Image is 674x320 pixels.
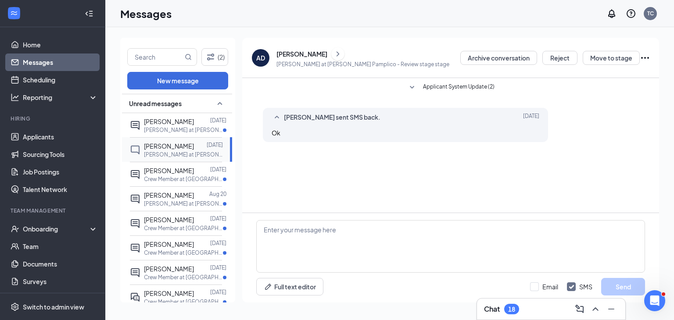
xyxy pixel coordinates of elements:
span: [PERSON_NAME] [144,216,194,224]
p: [PERSON_NAME] at [PERSON_NAME] Pamplico [144,151,223,158]
svg: UserCheck [11,224,19,233]
button: ComposeMessage [573,302,587,316]
svg: ActiveChat [130,194,140,204]
span: Unread messages [129,99,182,108]
button: ChevronUp [588,302,602,316]
p: [DATE] [210,166,226,173]
svg: Analysis [11,93,19,102]
p: Crew Member at [GEOGRAPHIC_DATA] Pamplico [144,224,223,232]
h1: Messages [120,6,172,21]
span: [PERSON_NAME] [144,289,194,297]
svg: Ellipses [640,53,650,63]
p: [DATE] [210,215,226,222]
p: Aug 20 [209,190,226,198]
button: Full text editorPen [256,278,323,295]
p: [DATE] [210,288,226,296]
p: [DATE] [207,141,223,149]
p: [PERSON_NAME] at [PERSON_NAME] Pamplico [144,200,223,207]
span: [PERSON_NAME] sent SMS back. [284,112,380,123]
svg: MagnifyingGlass [185,53,192,60]
svg: ActiveDoubleChat [130,292,140,302]
svg: Collapse [85,9,93,18]
svg: ActiveChat [130,218,140,229]
span: [PERSON_NAME] [144,265,194,273]
span: [DATE] [523,112,539,123]
iframe: Intercom live chat [644,290,665,311]
button: Send [601,278,645,295]
a: Documents [23,255,98,273]
div: Onboarding [23,224,90,233]
svg: SmallChevronUp [272,112,282,123]
button: New message [127,72,228,89]
a: Scheduling [23,71,98,89]
p: [DATE] [210,264,226,271]
button: SmallChevronDownApplicant System Update (2) [407,82,495,93]
a: Team [23,238,98,255]
svg: Filter [205,52,216,62]
div: Hiring [11,115,96,122]
p: Crew Member at [GEOGRAPHIC_DATA] Pamplico [144,175,223,183]
input: Search [128,49,183,65]
svg: WorkstreamLogo [10,9,18,18]
svg: ActiveChat [130,267,140,278]
p: [DATE] [210,117,226,124]
svg: ActiveChat [130,120,140,131]
a: Messages [23,53,98,71]
span: Ok [272,129,280,137]
svg: ChevronUp [590,304,601,314]
a: Talent Network [23,181,98,198]
svg: Minimize [606,304,617,314]
span: [PERSON_NAME] [144,191,194,199]
svg: Settings [11,302,19,311]
button: Archive conversation [460,51,537,65]
p: Crew Member at [GEOGRAPHIC_DATA] Pamplico [144,249,223,256]
svg: Notifications [606,8,617,19]
span: [PERSON_NAME] [144,167,194,174]
button: Reject [542,51,577,65]
h3: Chat [484,304,500,314]
span: [PERSON_NAME] [144,117,194,125]
div: Reporting [23,93,98,102]
div: 18 [508,306,515,313]
p: Crew Member at [GEOGRAPHIC_DATA] Palmetto [144,298,223,306]
div: [PERSON_NAME] [276,50,327,58]
div: TC [647,10,654,17]
p: [PERSON_NAME] at [PERSON_NAME] Palmetto [144,126,223,134]
svg: ChevronRight [333,49,342,59]
a: Home [23,36,98,53]
svg: ChatInactive [130,145,140,155]
span: [PERSON_NAME] [144,142,194,150]
a: Sourcing Tools [23,146,98,163]
svg: SmallChevronDown [407,82,417,93]
div: Team Management [11,207,96,214]
span: [PERSON_NAME] [144,240,194,248]
a: Applicants [23,128,98,146]
p: [DATE] [210,239,226,247]
a: Surveys [23,273,98,290]
div: Switch to admin view [23,302,84,311]
div: AD [256,53,265,62]
svg: ActiveChat [130,243,140,253]
svg: ComposeMessage [574,304,585,314]
span: Applicant System Update (2) [423,82,495,93]
button: Move to stage [583,51,640,65]
svg: ActiveChat [130,169,140,180]
button: Filter (2) [201,48,228,66]
a: Job Postings [23,163,98,181]
button: Minimize [604,302,618,316]
svg: SmallChevronUp [215,98,225,109]
svg: QuestionInfo [626,8,636,19]
p: [PERSON_NAME] at [PERSON_NAME] Pamplico - Review stage stage [276,60,449,68]
svg: Pen [264,282,272,291]
p: Crew Member at [GEOGRAPHIC_DATA] Pamplico [144,274,223,281]
button: ChevronRight [331,47,344,60]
